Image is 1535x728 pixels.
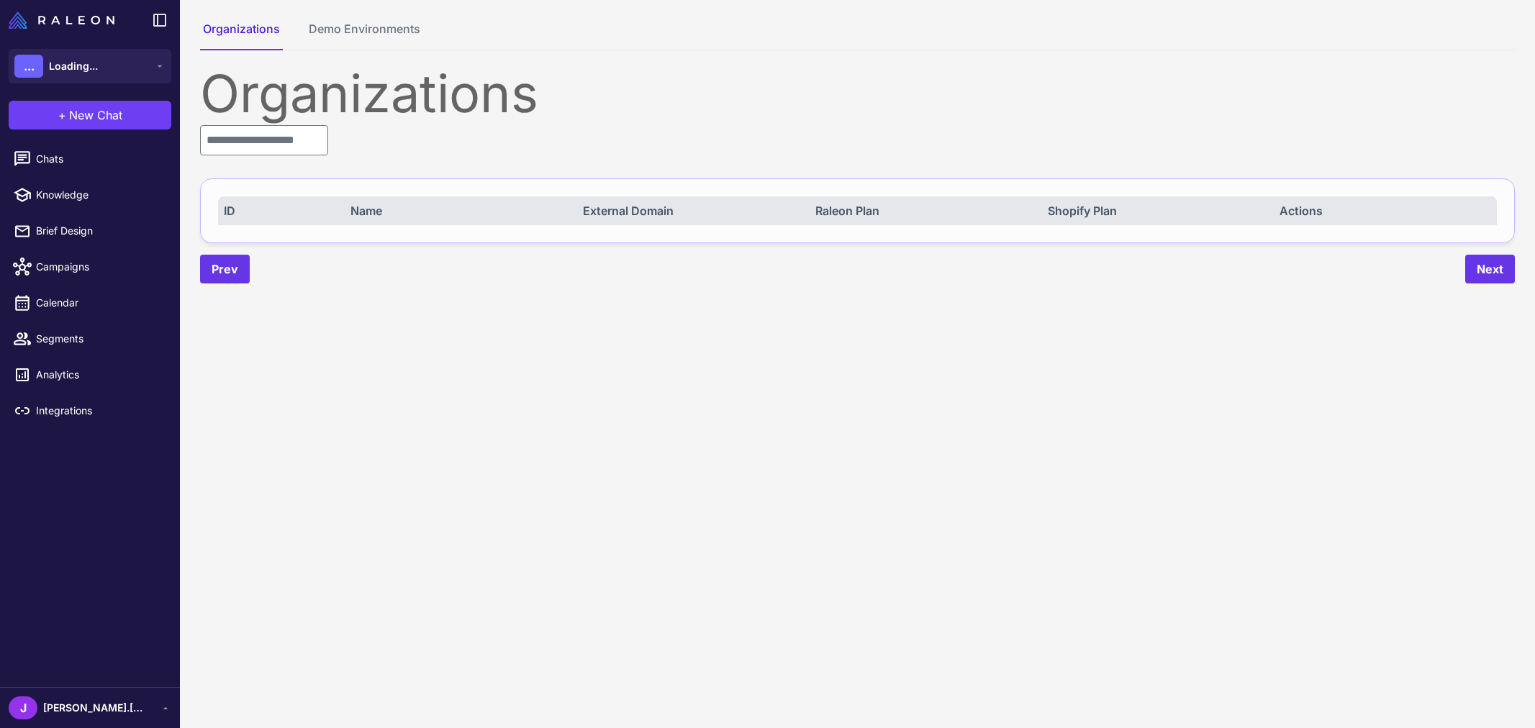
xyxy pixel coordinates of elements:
span: Chats [36,151,163,167]
a: Analytics [6,360,174,390]
div: External Domain [583,202,794,219]
div: Shopify Plan [1048,202,1259,219]
a: Knowledge [6,180,174,210]
span: Brief Design [36,223,163,239]
a: Brief Design [6,216,174,246]
button: ...Loading... [9,49,171,83]
a: Integrations [6,396,174,426]
span: [PERSON_NAME].[PERSON_NAME] [43,700,144,716]
div: Actions [1280,202,1491,219]
span: Integrations [36,403,163,419]
span: Analytics [36,367,163,383]
span: Loading... [49,58,98,74]
span: Knowledge [36,187,163,203]
div: ... [14,55,43,78]
button: Prev [200,255,250,283]
div: ID [224,202,330,219]
span: New Chat [69,106,122,124]
div: Raleon Plan [815,202,1027,219]
div: J [9,696,37,719]
span: Campaigns [36,259,163,275]
span: + [58,106,66,124]
div: Organizations [200,68,1515,119]
button: +New Chat [9,101,171,129]
div: Name [350,202,562,219]
a: Calendar [6,288,174,318]
span: Calendar [36,295,163,311]
a: Campaigns [6,252,174,282]
img: Raleon Logo [9,12,114,29]
button: Demo Environments [306,20,423,50]
span: Segments [36,331,163,347]
a: Chats [6,144,174,174]
button: Organizations [200,20,283,50]
button: Next [1465,255,1515,283]
a: Segments [6,324,174,354]
a: Raleon Logo [9,12,120,29]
